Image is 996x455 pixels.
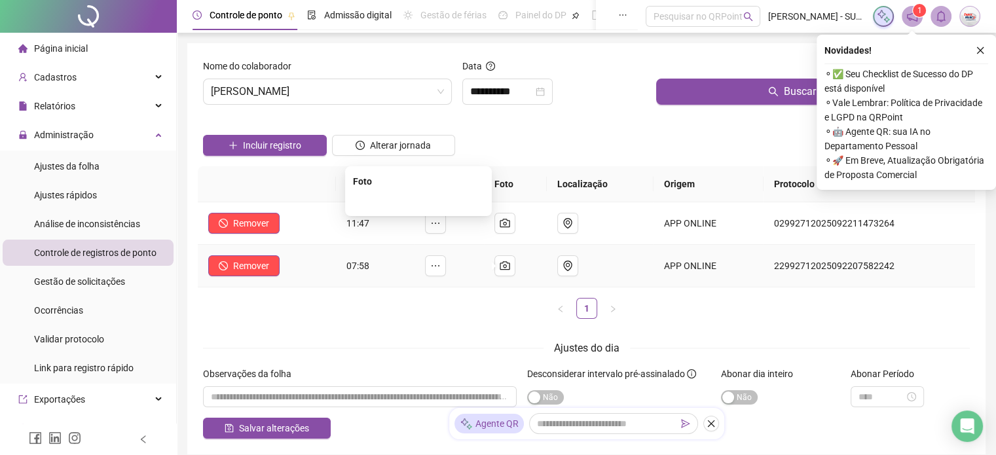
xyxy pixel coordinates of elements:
span: 07:58 [346,261,369,271]
span: Ajustes rápidos [34,190,97,200]
button: Buscar registros [656,79,970,105]
th: Horário [336,166,415,202]
button: Remover [208,255,280,276]
span: Remover [233,259,269,273]
span: Ajustes do dia [554,342,619,354]
span: left [139,435,148,444]
img: sparkle-icon.fc2bf0ac1784a2077858766a79e2daf3.svg [460,417,473,431]
span: send [681,419,690,428]
span: stop [219,219,228,228]
th: Localização [547,166,654,202]
span: bell [935,10,947,22]
div: Agente QR [454,414,524,433]
span: Painel do DP [515,10,566,20]
span: user-add [18,73,28,82]
span: Novidades ! [824,43,872,58]
sup: 1 [913,4,926,17]
span: clock-circle [356,141,365,150]
span: Ocorrências [34,305,83,316]
span: Salvar alterações [239,421,309,435]
span: 1 [917,6,922,15]
th: Foto [484,166,547,202]
span: Gestão de solicitações [34,276,125,287]
span: home [18,44,28,53]
label: Nome do colaborador [203,59,300,73]
span: file-done [307,10,316,20]
span: export [18,395,28,404]
span: ellipsis [430,218,441,228]
img: 94599 [960,7,980,26]
td: APP ONLINE [654,202,764,245]
div: Open Intercom Messenger [951,410,983,442]
span: search [743,12,753,22]
td: APP ONLINE [654,245,764,287]
span: linkedin [48,431,62,445]
button: Salvar alterações [203,418,331,439]
span: Controle de registros de ponto [34,247,157,258]
span: Cadastros [34,72,77,82]
span: Link para registro rápido [34,363,134,373]
span: ellipsis [430,261,441,271]
span: info-circle [687,369,696,378]
span: ⚬ Vale Lembrar: Política de Privacidade e LGPD na QRPoint [824,96,988,124]
span: Alterar jornada [370,138,431,153]
button: Alterar jornada [332,135,456,156]
span: ellipsis [618,10,627,20]
span: left [557,305,564,313]
label: Abonar dia inteiro [721,367,802,381]
button: Incluir registro [203,135,327,156]
span: pushpin [287,12,295,20]
span: question-circle [486,62,495,71]
a: 1 [577,299,597,318]
span: stop [219,261,228,270]
label: Observações da folha [203,367,300,381]
span: Análise de inconsistências [34,219,140,229]
th: Protocolo [764,166,975,202]
span: pushpin [572,12,580,20]
span: ⚬ 🤖 Agente QR: sua IA no Departamento Pessoal [824,124,988,153]
span: right [609,305,617,313]
span: Página inicial [34,43,88,54]
li: Próxima página [602,298,623,319]
span: DYONE LUIZ BERTHI [211,79,444,104]
span: instagram [68,431,81,445]
span: facebook [29,431,42,445]
span: notification [906,10,918,22]
span: file [18,101,28,111]
div: Foto [353,174,484,189]
span: Data [462,61,482,71]
span: Controle de ponto [210,10,282,20]
span: Administração [34,130,94,140]
li: Página anterior [550,298,571,319]
span: Relatórios [34,101,75,111]
span: 11:47 [346,218,369,228]
span: Admissão digital [324,10,392,20]
span: [PERSON_NAME] - SUPER VISAO GOIANIA [768,9,865,24]
span: save [225,424,234,433]
span: sun [403,10,413,20]
td: 02992712025092211473264 [764,202,975,245]
span: dashboard [498,10,507,20]
span: ⚬ 🚀 Em Breve, Atualização Obrigatória de Proposta Comercial [824,153,988,182]
th: Origem [654,166,764,202]
img: sparkle-icon.fc2bf0ac1784a2077858766a79e2daf3.svg [876,9,891,24]
span: Validar protocolo [34,334,104,344]
span: Exportações [34,394,85,405]
span: Remover [233,216,269,230]
span: close [707,419,716,428]
span: environment [563,218,573,228]
span: Desconsiderar intervalo pré-assinalado [527,369,685,379]
li: 1 [576,298,597,319]
button: Remover [208,213,280,234]
button: right [602,298,623,319]
span: camera [500,261,510,271]
span: camera [500,218,510,228]
span: search [768,86,779,97]
span: plus [229,141,238,150]
span: Incluir registro [243,138,301,153]
span: environment [563,261,573,271]
label: Abonar Período [851,367,923,381]
span: lock [18,130,28,139]
a: Alterar jornada [332,141,456,152]
button: left [550,298,571,319]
